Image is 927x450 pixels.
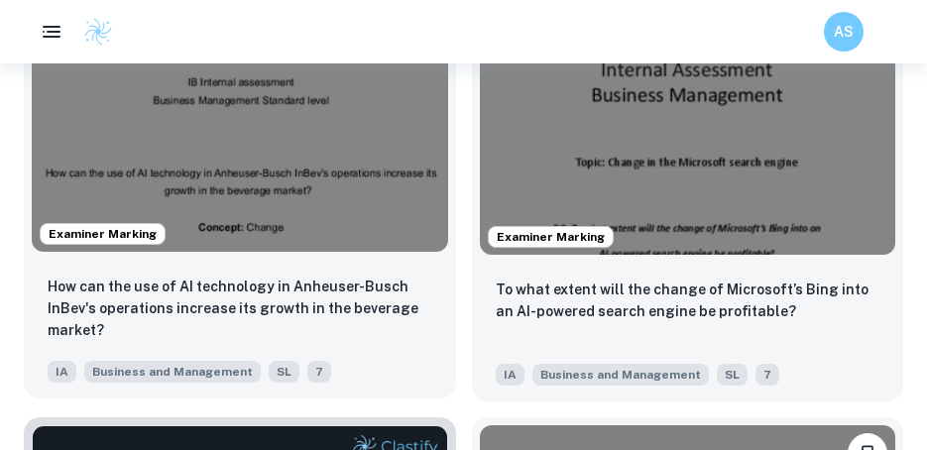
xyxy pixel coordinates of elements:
p: To what extent will the change of Microsoft’s Bing into an AI-powered search engine be profitable? [496,279,880,322]
span: IA [496,364,524,386]
span: IA [48,361,76,383]
button: AS [824,12,864,52]
span: Examiner Marking [489,228,613,246]
h6: AS [833,21,856,43]
span: Business and Management [532,364,709,386]
span: SL [717,364,748,386]
a: Clastify logo [71,17,113,47]
span: 7 [755,364,779,386]
span: Examiner Marking [41,225,165,243]
p: How can the use of AI technology in Anheuser-Busch InBev's operations increase its growth in the ... [48,276,432,341]
span: 7 [307,361,331,383]
span: SL [269,361,299,383]
img: Clastify logo [83,17,113,47]
span: Business and Management [84,361,261,383]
